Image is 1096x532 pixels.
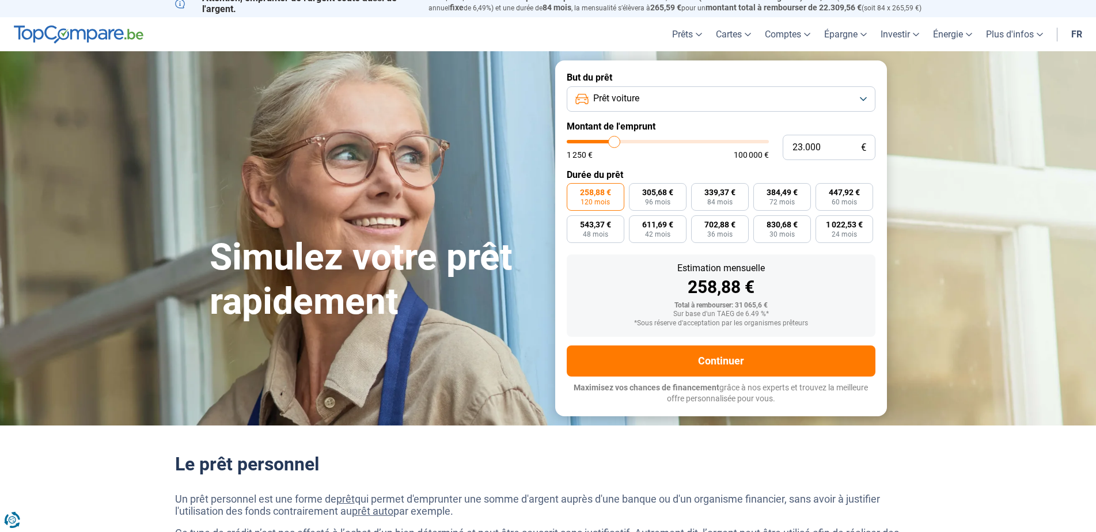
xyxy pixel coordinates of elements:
div: *Sous réserve d'acceptation par les organismes prêteurs [576,320,866,328]
p: Un prêt personnel est une forme de qui permet d'emprunter une somme d'argent auprès d'une banque ... [175,493,921,518]
label: Montant de l'emprunt [567,121,875,132]
a: Prêts [665,17,709,51]
span: 96 mois [645,199,670,206]
span: 120 mois [581,199,610,206]
h2: Le prêt personnel [175,453,921,475]
a: prêt [336,493,355,505]
a: Comptes [758,17,817,51]
span: 30 mois [769,231,795,238]
a: prêt auto [352,505,393,517]
span: 702,88 € [704,221,735,229]
span: 24 mois [832,231,857,238]
h1: Simulez votre prêt rapidement [210,235,541,324]
span: Prêt voiture [593,92,639,105]
button: Prêt voiture [567,86,875,112]
span: 447,92 € [829,188,860,196]
span: Maximisez vos chances de financement [574,383,719,392]
a: Cartes [709,17,758,51]
span: montant total à rembourser de 22.309,56 € [706,3,862,12]
span: 830,68 € [767,221,798,229]
a: Investir [874,17,926,51]
div: Total à rembourser: 31 065,6 € [576,302,866,310]
label: Durée du prêt [567,169,875,180]
span: 60 mois [832,199,857,206]
span: 258,88 € [580,188,611,196]
span: 1 022,53 € [826,221,863,229]
span: € [861,143,866,153]
div: 258,88 € [576,279,866,296]
label: But du prêt [567,72,875,83]
button: Continuer [567,345,875,377]
span: 48 mois [583,231,608,238]
span: 265,59 € [650,3,681,12]
span: 384,49 € [767,188,798,196]
span: fixe [450,3,464,12]
span: 305,68 € [642,188,673,196]
span: 36 mois [707,231,733,238]
span: 1 250 € [567,151,593,159]
a: Épargne [817,17,874,51]
div: Sur base d'un TAEG de 6.49 %* [576,310,866,318]
span: 72 mois [769,199,795,206]
a: Énergie [926,17,979,51]
span: 100 000 € [734,151,769,159]
span: 543,37 € [580,221,611,229]
span: 84 mois [707,199,733,206]
p: grâce à nos experts et trouvez la meilleure offre personnalisée pour vous. [567,382,875,405]
a: fr [1064,17,1089,51]
span: 611,69 € [642,221,673,229]
span: 42 mois [645,231,670,238]
div: Estimation mensuelle [576,264,866,273]
span: 339,37 € [704,188,735,196]
img: TopCompare [14,25,143,44]
a: Plus d'infos [979,17,1050,51]
span: 84 mois [543,3,571,12]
